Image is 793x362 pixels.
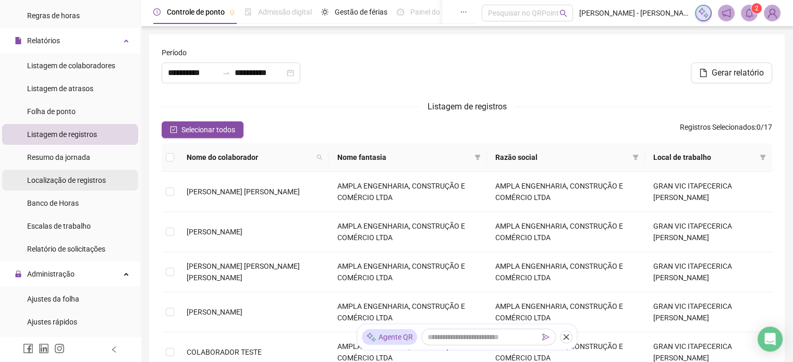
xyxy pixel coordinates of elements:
[329,252,487,292] td: AMPLA ENGENHARIA, CONSTRUÇÃO E COMÉRCIO LTDA
[559,9,567,17] span: search
[645,292,772,332] td: GRAN VIC ITAPECERICA [PERSON_NAME]
[187,262,300,282] span: [PERSON_NAME] [PERSON_NAME] [PERSON_NAME]
[27,153,90,161] span: Resumo da jornada
[760,154,766,160] span: filter
[329,292,487,332] td: AMPLA ENGENHARIA, CONSTRUÇÃO E COMÉRCIO LTDA
[27,61,115,70] span: Listagem de colaboradores
[15,37,22,44] span: file
[27,130,97,139] span: Listagem de registros
[722,8,731,18] span: notification
[337,152,470,163] span: Nome fantasia
[487,172,645,212] td: AMPLA ENGENHARIA, CONSTRUÇÃO E COMÉRCIO LTDA
[698,7,709,19] img: sparkle-icon.fc2bf0ac1784a2077858766a79e2daf3.svg
[187,228,242,236] span: [PERSON_NAME]
[428,102,507,111] span: Listagem de registros
[167,8,225,16] span: Controle de ponto
[187,188,300,196] span: [PERSON_NAME] [PERSON_NAME]
[653,152,755,163] span: Local de trabalho
[316,154,323,160] span: search
[751,3,762,14] sup: 2
[680,123,755,131] span: Registros Selecionados
[579,7,689,19] span: [PERSON_NAME] - [PERSON_NAME], Construção e Comercio LTDA
[245,8,252,16] span: file-done
[27,199,79,207] span: Banco de Horas
[27,11,80,20] span: Regras de horas
[487,292,645,332] td: AMPLA ENGENHARIA, CONSTRUÇÃO E COMÉRCIO LTDA
[329,172,487,212] td: AMPLA ENGENHARIA, CONSTRUÇÃO E COMÉRCIO LTDA
[229,9,235,16] span: pushpin
[630,149,641,165] span: filter
[187,152,312,163] span: Nome do colaborador
[27,222,91,230] span: Escalas de trabalho
[474,154,481,160] span: filter
[699,69,707,77] span: file
[258,8,312,16] span: Admissão digital
[645,172,772,212] td: GRAN VIC ITAPECERICA [PERSON_NAME]
[153,8,161,16] span: clock-circle
[495,152,628,163] span: Razão social
[321,8,328,16] span: sun
[745,8,754,18] span: bell
[460,8,467,16] span: ellipsis
[27,84,93,93] span: Listagem de atrasos
[27,245,105,253] span: Relatório de solicitações
[645,212,772,252] td: GRAN VIC ITAPECERICA [PERSON_NAME]
[27,107,76,116] span: Folha de ponto
[23,343,33,354] span: facebook
[758,149,768,165] span: filter
[366,332,376,343] img: sparkle-icon.fc2bf0ac1784a2077858766a79e2daf3.svg
[758,327,783,352] div: Open Intercom Messenger
[645,252,772,292] td: GRAN VIC ITAPECERICA [PERSON_NAME]
[15,270,22,278] span: lock
[362,329,417,345] div: Agente QR
[27,270,75,278] span: Administração
[54,343,65,354] span: instagram
[187,308,242,316] span: [PERSON_NAME]
[764,5,780,21] img: 94661
[335,8,387,16] span: Gestão de férias
[487,212,645,252] td: AMPLA ENGENHARIA, CONSTRUÇÃO E COMÉRCIO LTDA
[27,318,77,326] span: Ajustes rápidos
[222,69,230,77] span: swap-right
[712,67,764,79] span: Gerar relatório
[755,5,759,12] span: 2
[542,333,550,341] span: send
[27,176,106,184] span: Localização de registros
[39,343,49,354] span: linkedin
[329,212,487,252] td: AMPLA ENGENHARIA, CONSTRUÇÃO E COMÉRCIO LTDA
[27,36,60,45] span: Relatórios
[410,8,451,16] span: Painel do DP
[563,333,570,341] span: close
[680,121,772,138] span: : 0 / 17
[632,154,639,160] span: filter
[170,126,177,133] span: check-square
[222,69,230,77] span: to
[487,252,645,292] td: AMPLA ENGENHARIA, CONSTRUÇÃO E COMÉRCIO LTDA
[181,124,235,135] span: Selecionar todos
[187,348,262,356] span: COLABORADOR TESTE
[27,295,79,303] span: Ajustes da folha
[397,8,404,16] span: dashboard
[162,121,243,138] button: Selecionar todos
[162,47,187,58] span: Período
[691,63,772,83] button: Gerar relatório
[314,149,325,165] span: search
[472,149,483,165] span: filter
[111,346,118,353] span: left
